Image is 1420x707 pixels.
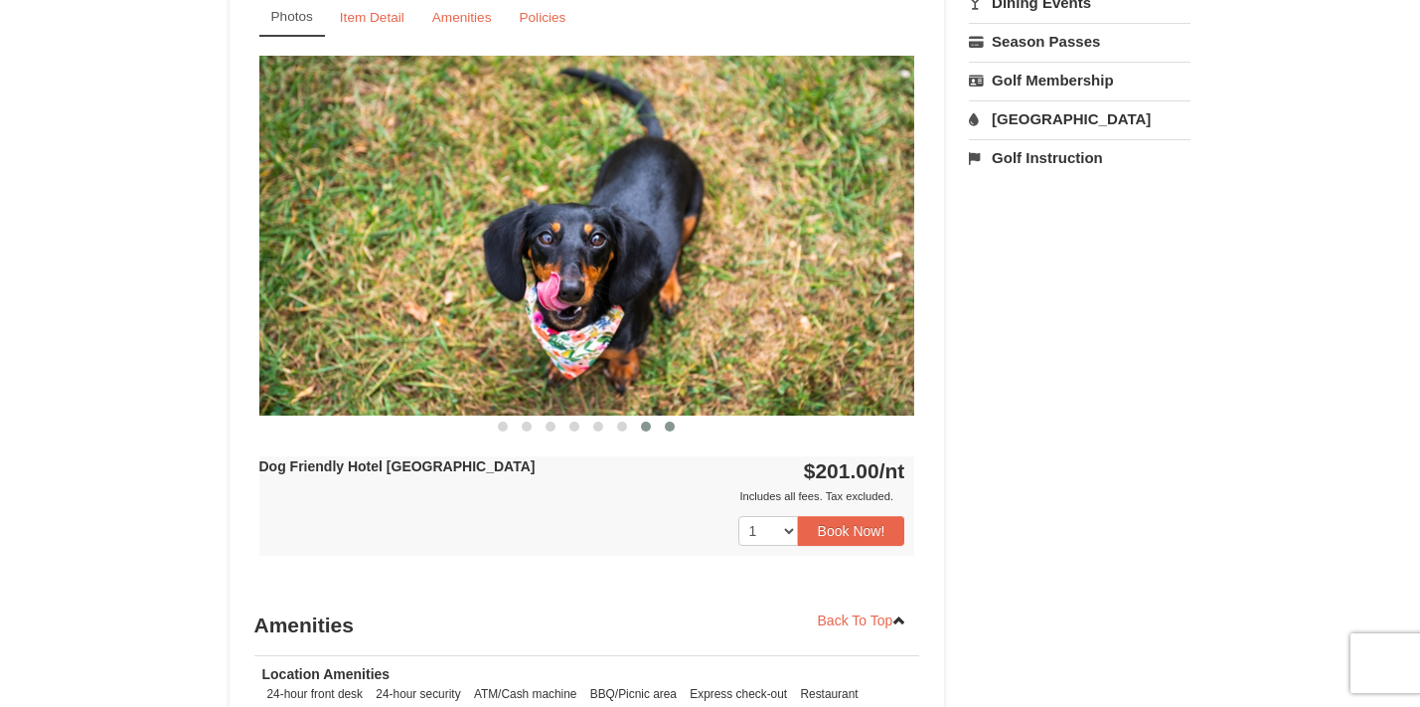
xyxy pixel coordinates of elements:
li: Express check-out [685,684,792,704]
strong: Location Amenities [262,666,391,682]
small: Item Detail [340,10,404,25]
li: Restaurant [795,684,863,704]
img: 18876286-331-bba104b3.jpg [259,56,915,415]
div: Includes all fees. Tax excluded. [259,486,905,506]
li: 24-hour security [371,684,465,704]
a: Back To Top [805,606,920,635]
small: Photos [271,9,313,24]
li: ATM/Cash machine [469,684,582,704]
a: Golf Instruction [969,139,1190,176]
a: [GEOGRAPHIC_DATA] [969,100,1190,137]
a: Golf Membership [969,62,1190,98]
h3: Amenities [254,606,920,645]
strong: Dog Friendly Hotel [GEOGRAPHIC_DATA] [259,458,536,474]
small: Amenities [432,10,492,25]
a: Season Passes [969,23,1190,60]
button: Book Now! [798,516,905,546]
li: BBQ/Picnic area [585,684,682,704]
small: Policies [519,10,565,25]
strong: $201.00 [804,459,905,482]
span: /nt [879,459,905,482]
li: 24-hour front desk [262,684,369,704]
